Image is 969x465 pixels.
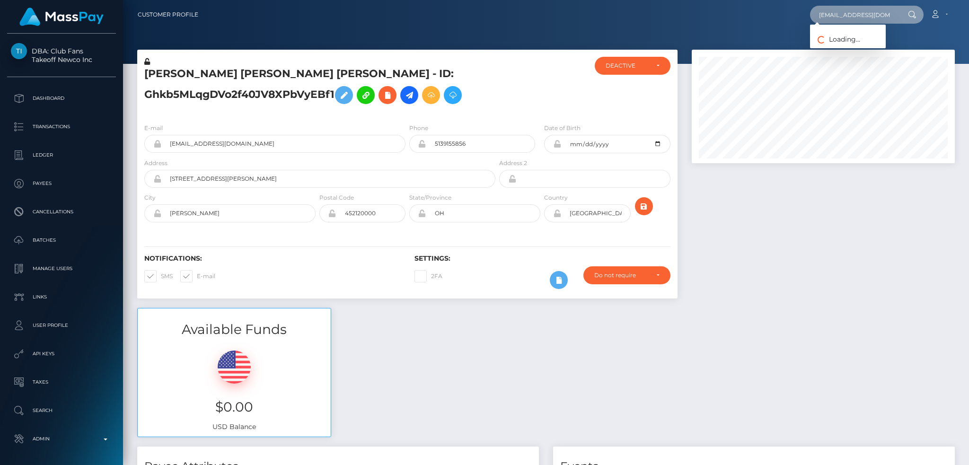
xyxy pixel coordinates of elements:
a: Admin [7,427,116,451]
a: Customer Profile [138,5,198,25]
p: Links [11,290,112,304]
h3: $0.00 [145,398,324,416]
div: Do not require [594,272,649,279]
img: Takeoff Newco Inc [11,43,27,59]
p: Transactions [11,120,112,134]
h6: Notifications: [144,254,400,263]
span: DBA: Club Fans Takeoff Newco Inc [7,47,116,64]
p: Admin [11,432,112,446]
button: Do not require [583,266,670,284]
a: Cancellations [7,200,116,224]
h6: Settings: [414,254,670,263]
label: Phone [409,124,428,132]
span: Loading... [810,35,860,44]
a: API Keys [7,342,116,366]
a: Transactions [7,115,116,139]
p: Manage Users [11,262,112,276]
p: Taxes [11,375,112,389]
h3: Available Funds [138,320,331,339]
h5: [PERSON_NAME] [PERSON_NAME] [PERSON_NAME] - ID: Ghkb5MLqgDVo2f40JV8XPbVyEBf1 [144,67,490,109]
img: MassPay Logo [19,8,104,26]
p: Search [11,404,112,418]
button: DEACTIVE [595,57,670,75]
a: Taxes [7,370,116,394]
label: E-mail [144,124,163,132]
input: Search... [810,6,899,24]
a: Ledger [7,143,116,167]
a: Links [7,285,116,309]
p: Cancellations [11,205,112,219]
a: Initiate Payout [400,86,418,104]
label: E-mail [180,270,215,282]
a: Batches [7,228,116,252]
label: Address 2 [499,159,527,167]
label: Country [544,193,568,202]
div: USD Balance [138,339,331,437]
img: USD.png [218,351,251,384]
label: Date of Birth [544,124,581,132]
label: Address [144,159,167,167]
p: Payees [11,176,112,191]
div: DEACTIVE [606,62,649,70]
p: User Profile [11,318,112,333]
a: Manage Users [7,257,116,281]
a: User Profile [7,314,116,337]
a: Payees [7,172,116,195]
p: Dashboard [11,91,112,105]
p: Batches [11,233,112,247]
a: Search [7,399,116,422]
a: Dashboard [7,87,116,110]
p: API Keys [11,347,112,361]
label: City [144,193,156,202]
label: Postal Code [319,193,354,202]
p: Ledger [11,148,112,162]
label: SMS [144,270,173,282]
label: State/Province [409,193,451,202]
label: 2FA [414,270,442,282]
